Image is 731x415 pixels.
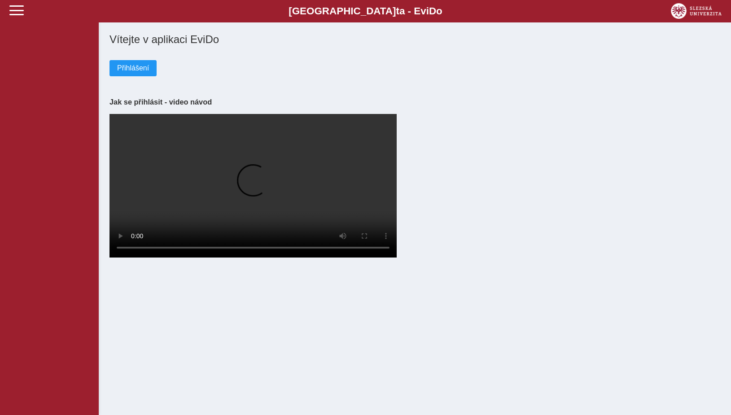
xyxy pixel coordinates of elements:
button: Přihlášení [109,60,157,76]
span: D [429,5,436,17]
img: logo_web_su.png [671,3,722,19]
h1: Vítejte v aplikaci EviDo [109,33,720,46]
span: o [436,5,442,17]
video: Your browser does not support the video tag. [109,114,397,258]
h3: Jak se přihlásit - video návod [109,98,720,106]
span: t [396,5,399,17]
b: [GEOGRAPHIC_DATA] a - Evi [27,5,704,17]
span: Přihlášení [117,64,149,72]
